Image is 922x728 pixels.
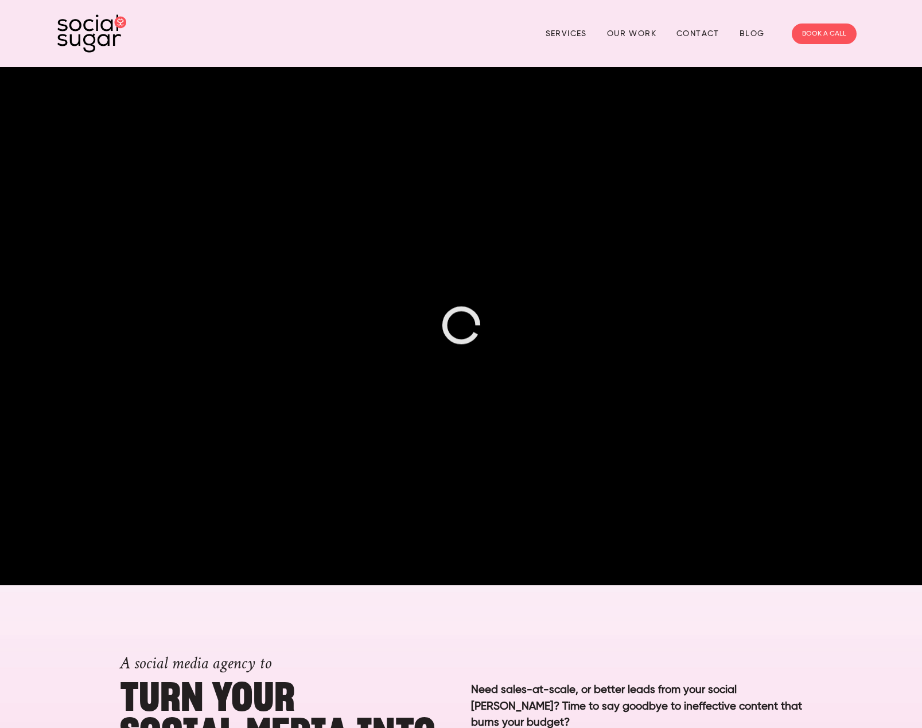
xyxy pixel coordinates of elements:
[792,24,857,44] a: BOOK A CALL
[546,25,587,42] a: Services
[120,652,271,675] span: A social media agency to
[607,25,656,42] a: Our Work
[740,25,765,42] a: Blog
[676,25,719,42] a: Contact
[57,14,126,53] img: SocialSugar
